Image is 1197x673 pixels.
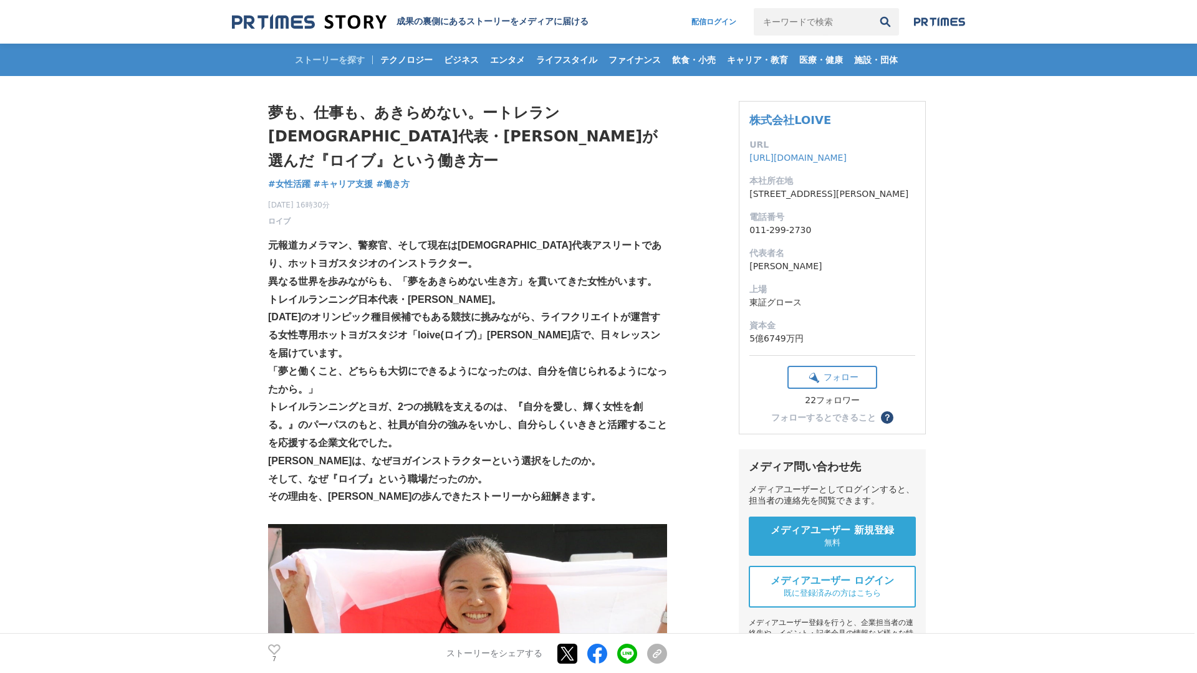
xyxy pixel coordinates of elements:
span: メディアユーザー 新規登録 [771,524,894,537]
span: エンタメ [485,54,530,65]
dt: 代表者名 [749,247,915,260]
a: 施設・団体 [849,44,903,76]
a: エンタメ [485,44,530,76]
a: ライフスタイル [531,44,602,76]
h1: 夢も、仕事も、あきらめない。ートレラン[DEMOGRAPHIC_DATA]代表・[PERSON_NAME]が選んだ『ロイブ』という働き方ー [268,101,667,173]
div: 22フォロワー [787,395,877,406]
span: ？ [883,413,892,422]
span: キャリア・教育 [722,54,793,65]
div: フォローするとできること [771,413,876,422]
a: ファイナンス [603,44,666,76]
a: 配信ログイン [679,8,749,36]
div: メディアユーザーとしてログインすると、担当者の連絡先を閲覧できます。 [749,484,916,507]
dt: 上場 [749,283,915,296]
span: ライフスタイル [531,54,602,65]
a: [URL][DOMAIN_NAME] [749,153,847,163]
strong: その理由を、[PERSON_NAME]の歩んできたストーリーから紐解きます。 [268,491,601,502]
strong: トレイルランニング日本代表・[PERSON_NAME]。 [268,294,501,305]
a: 株式会社LOIVE [749,113,831,126]
span: 飲食・小売 [667,54,721,65]
strong: [DATE]のオリンピック種目候補でもある競技に挑みながら、ライフクリエイトが運営する女性専用ホットヨガスタジオ「loive(ロイブ)」[PERSON_NAME]店で、日々レッスンを届けています。 [268,312,660,358]
span: 施設・団体 [849,54,903,65]
input: キーワードで検索 [754,8,872,36]
dd: 5億6749万円 [749,332,915,345]
span: 無料 [824,537,840,548]
dd: [PERSON_NAME] [749,260,915,273]
span: #女性活躍 [268,178,310,189]
dd: [STREET_ADDRESS][PERSON_NAME] [749,188,915,201]
a: 飲食・小売 [667,44,721,76]
span: テクノロジー [375,54,438,65]
strong: 元報道カメラマン、警察官、そして現在は[DEMOGRAPHIC_DATA]代表アスリートであり、ホットヨガスタジオのインストラクター。 [268,240,661,269]
img: prtimes [914,17,965,27]
dt: URL [749,138,915,151]
span: #キャリア支援 [314,178,373,189]
p: 7 [268,656,281,662]
a: #キャリア支援 [314,178,373,191]
a: 成果の裏側にあるストーリーをメディアに届ける 成果の裏側にあるストーリーをメディアに届ける [232,14,589,31]
span: メディアユーザー ログイン [771,575,894,588]
h2: 成果の裏側にあるストーリーをメディアに届ける [397,16,589,27]
span: 医療・健康 [794,54,848,65]
span: ビジネス [439,54,484,65]
div: メディア問い合わせ先 [749,459,916,474]
button: 検索 [872,8,899,36]
span: ファイナンス [603,54,666,65]
p: ストーリーをシェアする [446,648,542,659]
a: #女性活躍 [268,178,310,191]
strong: トレイルランニングとヨガ、2つの挑戦を支えるのは、『自分を愛し、輝く女性を創る。』のパーパスのもと、社員が自分の強みをいかし、自分らしくいききと活躍することを応援する企業文化でした。 [268,401,667,448]
dt: 電話番号 [749,211,915,224]
a: ロイブ [268,216,291,227]
dd: 東証グロース [749,296,915,309]
a: キャリア・教育 [722,44,793,76]
dt: 資本金 [749,319,915,332]
a: メディアユーザー 新規登録 無料 [749,517,916,556]
span: 既に登録済みの方はこちら [784,588,881,599]
strong: [PERSON_NAME]は、なぜヨガインストラクターという選択をしたのか。 [268,456,601,466]
span: [DATE] 16時30分 [268,199,330,211]
a: #働き方 [376,178,410,191]
button: フォロー [787,366,877,389]
a: ビジネス [439,44,484,76]
div: メディアユーザー登録を行うと、企業担当者の連絡先や、イベント・記者会見の情報など様々な特記情報を閲覧できます。 ※内容はストーリー・プレスリリースにより異なります。 [749,618,916,671]
a: メディアユーザー ログイン 既に登録済みの方はこちら [749,566,916,608]
strong: 異なる世界を歩みながらも、「夢をあきらめない生き方」を貫いてきた女性がいます。 [268,276,657,287]
strong: 「夢と働くこと、どちらも大切にできるようになったのは、自分を信じられるようになったから。」 [268,366,667,394]
dd: 011-299-2730 [749,224,915,237]
button: ？ [881,411,893,424]
strong: そして、なぜ『ロイブ』という職場だったのか。 [268,474,488,484]
a: テクノロジー [375,44,438,76]
dt: 本社所在地 [749,174,915,188]
img: 成果の裏側にあるストーリーをメディアに届ける [232,14,387,31]
span: #働き方 [376,178,410,189]
a: 医療・健康 [794,44,848,76]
